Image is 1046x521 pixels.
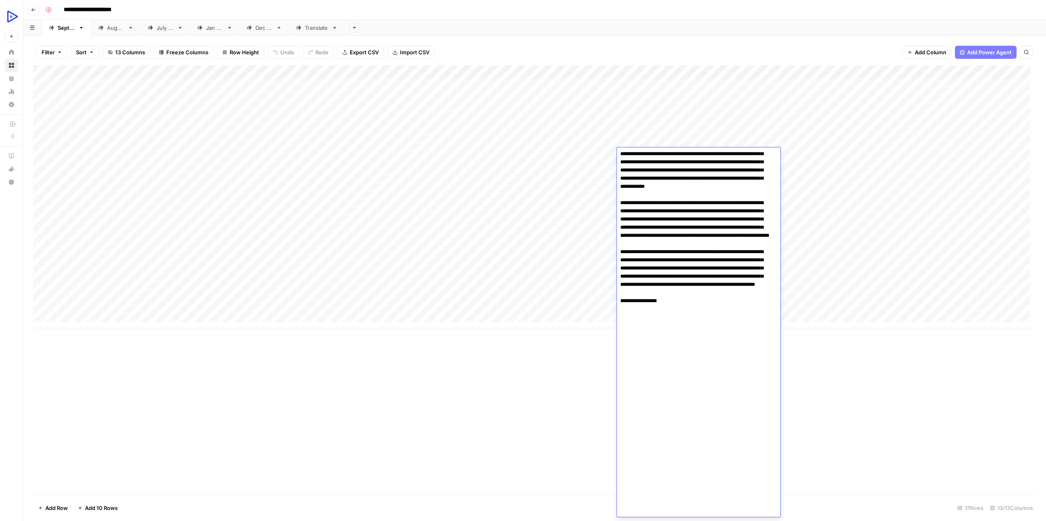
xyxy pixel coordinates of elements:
[5,149,18,163] a: AirOps Academy
[58,24,75,32] div: [DATE]
[5,59,18,72] a: Browse
[350,48,379,56] span: Export CSV
[36,46,67,59] button: Filter
[76,48,87,56] span: Sort
[107,24,125,32] div: [DATE]
[337,46,384,59] button: Export CSV
[85,504,118,512] span: Add 10 Rows
[255,24,273,32] div: [DATE]
[115,48,145,56] span: 13 Columns
[289,20,344,36] a: Translate
[91,20,141,36] a: [DATE]
[141,20,190,36] a: [DATE]
[166,48,208,56] span: Freeze Columns
[42,20,91,36] a: [DATE]
[5,98,18,111] a: Settings
[400,48,429,56] span: Import CSV
[280,48,294,56] span: Undo
[154,46,214,59] button: Freeze Columns
[156,24,174,32] div: [DATE]
[103,46,150,59] button: 13 Columns
[5,85,18,98] a: Usage
[239,20,289,36] a: [DATE]
[915,48,946,56] span: Add Column
[5,163,18,176] button: What's new?
[5,46,18,59] a: Home
[5,72,18,85] a: Your Data
[967,48,1012,56] span: Add Power Agent
[190,20,239,36] a: [DATE]
[268,46,299,59] button: Undo
[303,46,334,59] button: Redo
[206,24,224,32] div: [DATE]
[954,501,987,514] div: 17 Rows
[315,48,329,56] span: Redo
[33,501,73,514] button: Add Row
[305,24,329,32] div: Translate
[42,48,55,56] span: Filter
[73,501,123,514] button: Add 10 Rows
[5,176,18,189] button: Help + Support
[5,7,18,27] button: Workspace: OpenReplay
[71,46,99,59] button: Sort
[230,48,259,56] span: Row Height
[45,504,68,512] span: Add Row
[217,46,264,59] button: Row Height
[987,501,1036,514] div: 13/13 Columns
[955,46,1017,59] button: Add Power Agent
[387,46,435,59] button: Import CSV
[902,46,952,59] button: Add Column
[5,9,20,24] img: OpenReplay Logo
[5,163,18,175] div: What's new?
